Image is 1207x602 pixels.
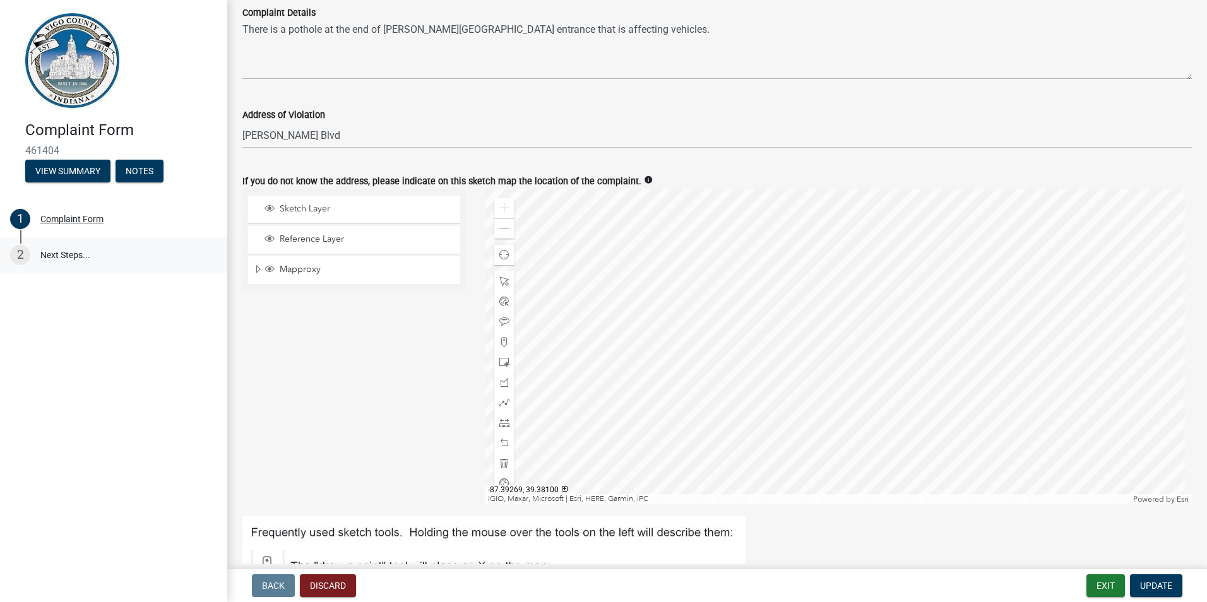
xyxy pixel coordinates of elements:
[494,245,514,265] div: Find my location
[263,233,456,246] div: Reference Layer
[10,209,30,229] div: 1
[248,196,460,224] li: Sketch Layer
[253,264,263,277] span: Expand
[242,111,325,120] label: Address of Violation
[263,203,456,216] div: Sketch Layer
[10,245,30,265] div: 2
[40,215,104,223] div: Complaint Form
[116,167,164,177] wm-modal-confirm: Notes
[248,256,460,285] li: Mapproxy
[25,145,202,156] span: 461404
[247,192,461,289] ul: Layer List
[263,264,456,276] div: Mapproxy
[242,9,316,18] label: Complaint Details
[25,167,110,177] wm-modal-confirm: Summary
[485,494,1131,504] div: IGIO, Maxar, Microsoft | Esri, HERE, Garmin, iPC
[248,226,460,254] li: Reference Layer
[644,175,653,184] i: info
[25,13,119,108] img: Vigo County, Indiana
[242,177,641,186] label: If you do not know the address, please indicate on this sketch map the location of the complaint.
[79,175,147,193] div: Role: Applicant
[276,203,456,215] span: Sketch Layer
[1086,574,1125,597] button: Exit
[276,233,456,245] span: Reference Layer
[494,218,514,239] div: Zoom out
[252,574,295,597] button: Back
[116,160,164,182] button: Notes
[494,198,514,218] div: Zoom in
[25,121,217,139] h4: Complaint Form
[262,581,285,591] span: Back
[1177,495,1189,504] a: Esri
[276,264,456,275] span: Mapproxy
[1130,574,1182,597] button: Update
[1130,494,1192,504] div: Powered by
[300,574,356,597] button: Discard
[25,160,110,182] button: View Summary
[1140,581,1172,591] span: Update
